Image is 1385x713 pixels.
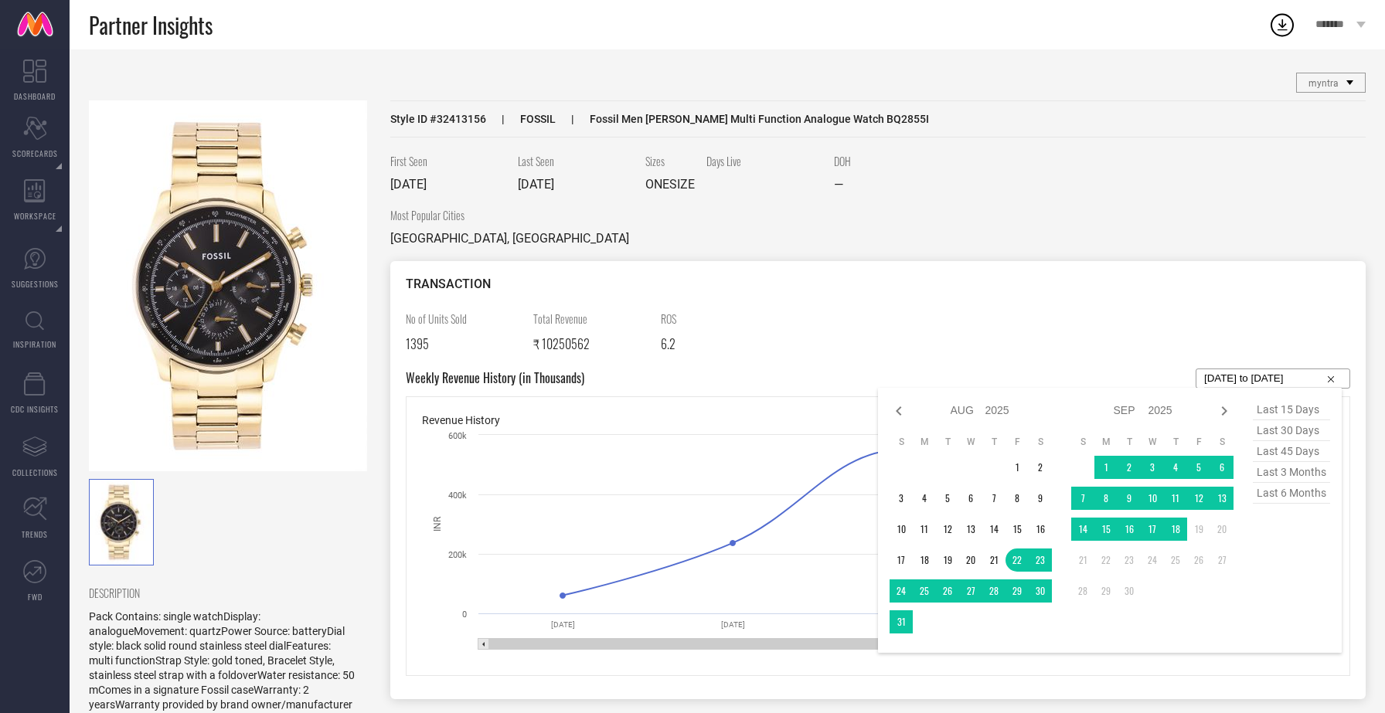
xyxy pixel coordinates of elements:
[1210,436,1234,448] th: Saturday
[959,518,982,541] td: Wed Aug 13 2025
[1187,456,1210,479] td: Fri Sep 05 2025
[645,153,695,169] span: Sizes
[834,153,950,169] span: DOH
[486,113,556,125] span: FOSSIL
[913,548,936,572] td: Mon Aug 18 2025
[1253,483,1330,504] span: last 6 months
[1094,548,1118,572] td: Mon Sep 22 2025
[890,548,913,572] td: Sun Aug 17 2025
[1308,78,1339,89] span: myntra
[1164,436,1187,448] th: Thursday
[890,436,913,448] th: Sunday
[89,9,213,41] span: Partner Insights
[982,436,1006,448] th: Thursday
[390,153,506,169] span: First Seen
[1141,548,1164,572] td: Wed Sep 24 2025
[89,585,356,601] span: DESCRIPTION
[982,579,1006,603] td: Thu Aug 28 2025
[22,528,48,540] span: TRENDS
[1141,518,1164,541] td: Wed Sep 17 2025
[936,579,959,603] td: Tue Aug 26 2025
[1204,369,1342,388] input: Select...
[1029,518,1052,541] td: Sat Aug 16 2025
[913,487,936,510] td: Mon Aug 04 2025
[1187,436,1210,448] th: Friday
[1253,420,1330,441] span: last 30 days
[890,610,913,633] td: Sun Aug 31 2025
[1187,548,1210,572] td: Fri Sep 26 2025
[982,487,1006,510] td: Thu Aug 07 2025
[1094,518,1118,541] td: Mon Sep 15 2025
[1006,436,1029,448] th: Friday
[1006,487,1029,510] td: Fri Aug 08 2025
[1118,436,1141,448] th: Tuesday
[28,591,43,603] span: FWD
[1006,579,1029,603] td: Fri Aug 29 2025
[390,113,486,125] span: Style ID # 32413156
[390,177,427,192] span: [DATE]
[913,518,936,541] td: Mon Aug 11 2025
[89,610,355,711] span: Pack Contains: single watchDisplay: analogueMovement: quartzPower Source: batteryDial style: blac...
[533,334,590,353] span: ₹ 10250562
[422,414,500,426] span: Revenue History
[1141,436,1164,448] th: Wednesday
[1164,487,1187,510] td: Thu Sep 11 2025
[959,487,982,510] td: Wed Aug 06 2025
[14,90,56,102] span: DASHBOARD
[1071,579,1094,603] td: Sun Sep 28 2025
[432,516,443,531] text: INR
[11,403,59,415] span: CDC INSIGHTS
[936,518,959,541] td: Tue Aug 12 2025
[1187,518,1210,541] td: Fri Sep 19 2025
[890,487,913,510] td: Sun Aug 03 2025
[390,231,629,246] span: [GEOGRAPHIC_DATA], [GEOGRAPHIC_DATA]
[1029,487,1052,510] td: Sat Aug 09 2025
[1164,518,1187,541] td: Thu Sep 18 2025
[959,579,982,603] td: Wed Aug 27 2025
[1253,399,1330,420] span: last 15 days
[890,579,913,603] td: Sun Aug 24 2025
[1215,402,1234,420] div: Next month
[1187,487,1210,510] td: Fri Sep 12 2025
[1118,456,1141,479] td: Tue Sep 02 2025
[1141,456,1164,479] td: Wed Sep 03 2025
[1210,548,1234,572] td: Sat Sep 27 2025
[448,431,467,441] text: 600k
[1071,518,1094,541] td: Sun Sep 14 2025
[936,487,959,510] td: Tue Aug 05 2025
[661,311,777,327] span: ROS
[1006,456,1029,479] td: Fri Aug 01 2025
[913,436,936,448] th: Monday
[1118,518,1141,541] td: Tue Sep 16 2025
[406,311,522,327] span: No of Units Sold
[959,436,982,448] th: Wednesday
[1253,441,1330,462] span: last 45 days
[14,210,56,222] span: WORKSPACE
[1006,548,1029,572] td: Fri Aug 22 2025
[1071,548,1094,572] td: Sun Sep 21 2025
[1094,487,1118,510] td: Mon Sep 08 2025
[890,402,908,420] div: Previous month
[1118,548,1141,572] td: Tue Sep 23 2025
[406,334,429,353] span: 1395
[721,620,745,629] text: [DATE]
[13,338,56,350] span: INSPIRATION
[448,491,467,501] text: 400k
[406,277,1350,291] div: TRANSACTION
[1071,487,1094,510] td: Sun Sep 07 2025
[1094,579,1118,603] td: Mon Sep 29 2025
[462,609,467,620] text: 0
[1210,518,1234,541] td: Sat Sep 20 2025
[936,436,959,448] th: Tuesday
[1118,579,1141,603] td: Tue Sep 30 2025
[518,177,554,192] span: [DATE]
[12,278,59,290] span: SUGGESTIONS
[12,467,58,478] span: COLLECTIONS
[1268,11,1296,39] div: Open download list
[661,334,675,353] span: 6.2
[982,548,1006,572] td: Thu Aug 21 2025
[1118,487,1141,510] td: Tue Sep 09 2025
[1029,548,1052,572] td: Sat Aug 23 2025
[1071,436,1094,448] th: Sunday
[1164,548,1187,572] td: Thu Sep 25 2025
